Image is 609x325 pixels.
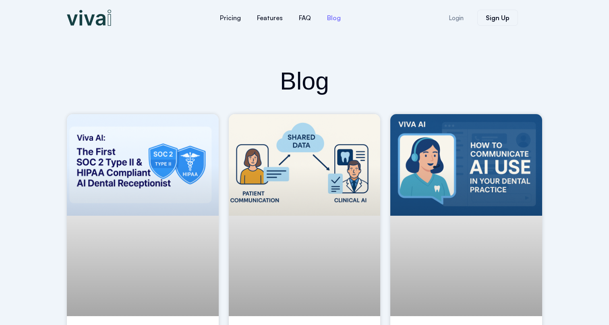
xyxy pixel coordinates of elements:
a: Features [249,8,291,27]
a: Sign Up [477,10,518,26]
a: viva ai dental receptionist soc2 and hipaa compliance [67,114,219,316]
span: Sign Up [486,15,510,21]
span: Login [449,15,464,21]
a: FAQ [291,8,319,27]
nav: Menu [164,8,397,27]
a: Pricing [212,8,249,27]
h2: Blog [67,65,542,97]
a: Blog [319,8,349,27]
a: Login [439,10,473,26]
